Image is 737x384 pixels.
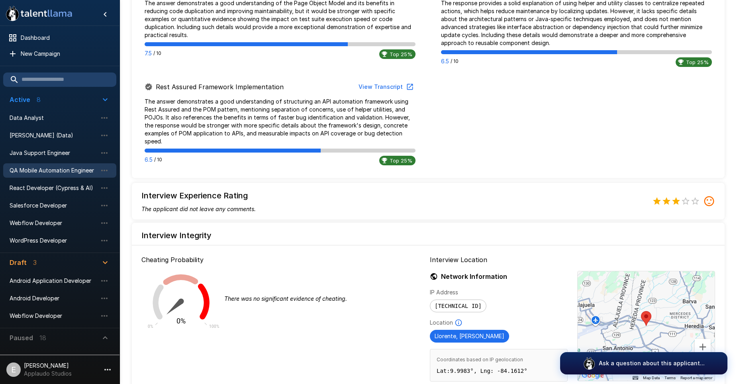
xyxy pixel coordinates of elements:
img: logo_glasses@2x.png [583,357,596,370]
span: / 10 [154,156,162,164]
text: 0% [148,324,153,329]
h6: Interview Experience Rating [141,189,256,202]
i: There was no significant evidence of cheating. [224,295,347,302]
span: Top 25% [386,51,416,57]
p: Rest Assured Framework Implementation [156,82,284,92]
p: Ask a question about this applicant... [599,359,705,367]
span: Coordinates based on IP geolocation [437,356,561,364]
span: Llorente, [PERSON_NAME] [430,333,509,339]
span: / 10 [451,57,459,65]
span: Top 25% [683,59,712,65]
p: IP Address [430,288,568,296]
button: View Transcript [355,80,416,94]
button: Zoom in [695,339,711,355]
p: 7.5 [145,49,152,57]
a: Open this area in Google Maps (opens a new window) [580,370,606,381]
p: Lat: 9.9983 °, Lng: -84.1612 ° [437,367,561,375]
h6: Interview Integrity [132,229,725,242]
p: The answer demonstrates a good understanding of structuring an API automation framework using Res... [145,98,416,145]
a: Report a map error [680,376,712,380]
button: Ask a question about this applicant... [560,352,727,374]
a: Terms (opens in new tab) [664,376,676,380]
p: Interview Location [430,255,715,264]
button: Keyboard shortcuts [633,375,638,381]
p: Cheating Probability [141,255,427,264]
text: 100% [210,324,220,329]
span: / 10 [153,49,161,57]
text: 0% [177,317,186,325]
button: Map Data [643,375,660,381]
svg: Based on IP Address and not guaranteed to be accurate [455,319,463,327]
p: Location [430,319,453,327]
p: 6.5 [441,57,449,65]
i: The applicant did not leave any comments. [141,206,256,212]
p: 6.5 [145,156,153,164]
img: Google [580,370,606,381]
span: Top 25% [386,157,416,164]
h6: Network Information [430,271,568,282]
span: [TECHNICAL_ID] [430,303,486,309]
